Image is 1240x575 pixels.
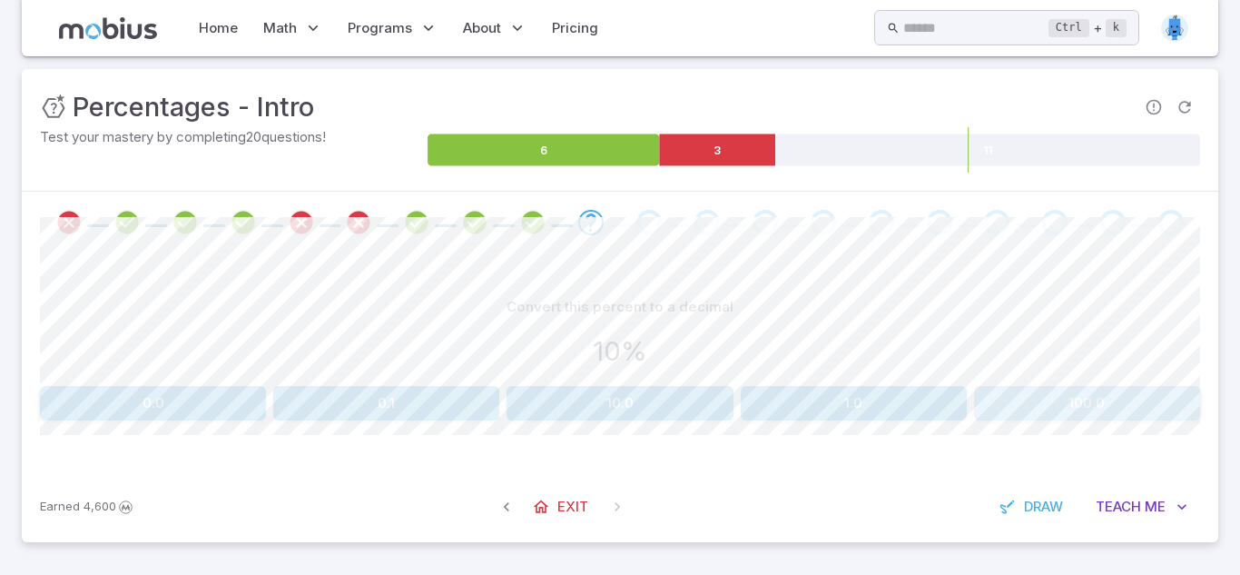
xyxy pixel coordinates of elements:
[1048,17,1127,39] div: +
[40,386,266,421] button: 0.0
[741,386,967,421] button: 1.0
[989,490,1076,524] button: Draw
[40,498,80,516] span: Earned
[1042,210,1068,235] div: Go to the next question
[348,18,412,38] span: Programs
[578,210,604,235] div: Go to the next question
[56,210,82,235] div: Review your answer
[1024,497,1063,517] span: Draw
[520,210,546,235] div: Review your answer
[1083,490,1200,524] button: TeachMe
[462,210,487,235] div: Review your answer
[974,386,1200,421] button: 100.0
[507,297,733,317] p: Convert this percent to a decimal
[593,332,647,372] h3: 10%
[601,491,634,523] span: On Latest Question
[927,210,952,235] div: Go to the next question
[523,490,601,524] a: Exit
[193,7,243,49] a: Home
[1138,92,1169,123] span: Report an issue with the question
[1106,19,1127,37] kbd: k
[694,210,720,235] div: Go to the next question
[40,498,135,516] p: Earn Mobius dollars to buy game boosters
[869,210,894,235] div: Go to the next question
[73,87,314,127] h3: Percentages - Intro
[273,386,499,421] button: 0.1
[40,127,424,147] p: Test your mastery by completing 20 questions!
[636,210,662,235] div: Go to the next question
[1158,210,1184,235] div: Go to the next question
[263,18,297,38] span: Math
[546,7,604,49] a: Pricing
[1048,19,1089,37] kbd: Ctrl
[753,210,778,235] div: Go to the next question
[1161,15,1188,42] img: rectangle.svg
[231,210,256,235] div: Review your answer
[463,18,501,38] span: About
[557,497,588,517] span: Exit
[404,210,429,235] div: Review your answer
[289,210,314,235] div: Review your answer
[490,491,523,523] span: Previous Question
[172,210,198,235] div: Review your answer
[1096,497,1141,517] span: Teach
[811,210,836,235] div: Go to the next question
[114,210,140,235] div: Review your answer
[1145,497,1166,517] span: Me
[507,386,733,421] button: 10.0
[984,210,1009,235] div: Go to the next question
[84,498,116,516] span: 4,600
[1169,92,1200,123] span: Refresh Question
[1100,210,1126,235] div: Go to the next question
[346,210,371,235] div: Review your answer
